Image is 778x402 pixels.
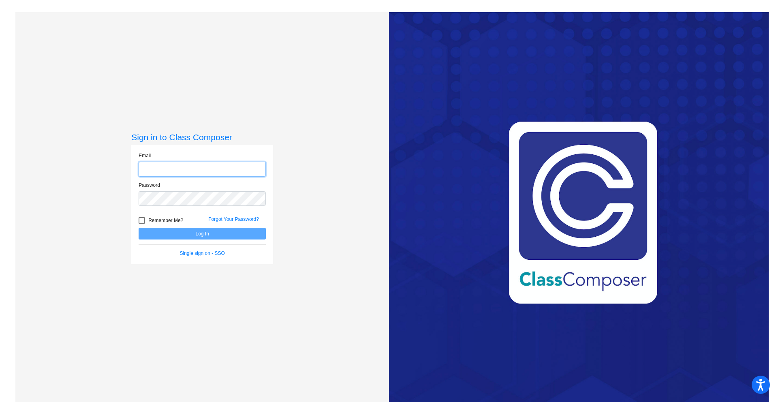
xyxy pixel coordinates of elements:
a: Forgot Your Password? [208,216,259,222]
label: Password [139,182,160,189]
h3: Sign in to Class Composer [131,132,273,142]
span: Remember Me? [148,216,183,225]
button: Log In [139,228,266,239]
label: Email [139,152,151,159]
a: Single sign on - SSO [180,250,225,256]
